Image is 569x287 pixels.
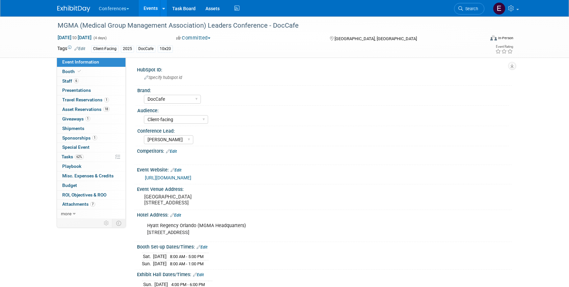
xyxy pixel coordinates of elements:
a: Misc. Expenses & Credits [57,171,125,181]
div: Client-Facing [91,45,119,52]
span: 4:00 PM - 6:00 PM [171,282,205,287]
a: Travel Reservations1 [57,95,125,105]
div: Booth Set-up Dates/Times: [137,242,512,250]
span: Attachments [62,201,95,207]
span: 7 [90,202,95,207]
span: 1 [104,97,109,102]
span: Misc. Expenses & Credits [62,173,114,178]
div: Hyatt Regency Orlando (MGMA Headquarters) [STREET_ADDRESS] [143,219,439,239]
div: 10x20 [158,45,173,52]
a: more [57,209,125,219]
a: Staff6 [57,77,125,86]
div: Hotel Address: [137,210,512,219]
a: Edit [193,273,204,277]
a: Edit [197,245,207,249]
a: Edit [170,213,181,218]
a: Attachments7 [57,200,125,209]
div: HubSpot ID: [137,65,512,73]
img: Format-Inperson.png [490,35,497,40]
a: Special Event [57,143,125,152]
a: Sponsorships1 [57,134,125,143]
a: Presentations [57,86,125,95]
div: Competitors: [137,146,512,155]
span: Tasks [62,154,84,159]
pre: [GEOGRAPHIC_DATA] [STREET_ADDRESS] [144,194,286,206]
td: Sat. [142,253,153,260]
div: Exhibit Hall Dates/Times: [137,270,512,278]
div: Event Rating [495,45,513,48]
div: Audience: [137,106,509,114]
a: Edit [74,46,85,51]
span: Sponsorships [62,135,97,141]
a: Tasks62% [57,152,125,162]
div: Conference Lead: [137,126,509,134]
span: [DATE] [DATE] [57,35,92,40]
span: 8:00 AM - 5:00 PM [170,254,203,259]
td: Sun. [142,260,153,267]
span: 1 [85,116,90,121]
span: Budget [62,183,77,188]
div: DocCafe [136,45,155,52]
span: 1 [92,135,97,140]
a: Budget [57,181,125,190]
td: [DATE] [153,260,167,267]
td: Tags [57,45,85,53]
span: 18 [103,107,110,112]
span: 6 [74,78,79,83]
span: Event Information [62,59,99,65]
div: In-Person [498,36,513,40]
i: Booth reservation complete [78,69,81,73]
span: Presentations [62,88,91,93]
button: Committed [174,35,213,41]
a: Event Information [57,58,125,67]
span: Special Event [62,144,90,150]
div: 2025 [121,45,134,52]
div: Brand: [137,86,509,94]
div: Event Format [446,34,513,44]
span: Booth [62,69,82,74]
span: (4 days) [93,36,107,40]
img: Erin Anderson [493,2,505,15]
a: Shipments [57,124,125,133]
td: Toggle Event Tabs [112,219,126,227]
td: Personalize Event Tab Strip [101,219,112,227]
div: Event Website: [137,165,512,173]
span: [GEOGRAPHIC_DATA], [GEOGRAPHIC_DATA] [335,36,417,41]
a: Search [454,3,484,14]
span: more [61,211,71,216]
span: Search [463,6,478,11]
a: Booth [57,67,125,76]
span: Giveaways [62,116,90,121]
span: Staff [62,78,79,84]
span: Playbook [62,164,81,169]
span: Travel Reservations [62,97,109,102]
span: 62% [75,154,84,159]
a: [URL][DOMAIN_NAME] [145,175,191,180]
td: [DATE] [153,253,167,260]
a: Asset Reservations18 [57,105,125,114]
a: Playbook [57,162,125,171]
span: Specify hubspot id [144,75,182,80]
div: Event Venue Address: [137,184,512,193]
a: Giveaways1 [57,115,125,124]
a: Edit [166,149,177,154]
a: ROI, Objectives & ROO [57,191,125,200]
span: Asset Reservations [62,107,110,112]
img: ExhibitDay [57,6,90,12]
span: Shipments [62,126,84,131]
div: MGMA (Medical Group Management Association) Leaders Conference - DocCafe [55,20,474,32]
a: Edit [171,168,181,172]
span: ROI, Objectives & ROO [62,192,106,197]
span: to [71,35,78,40]
span: 8:00 AM - 1:00 PM [170,261,203,266]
